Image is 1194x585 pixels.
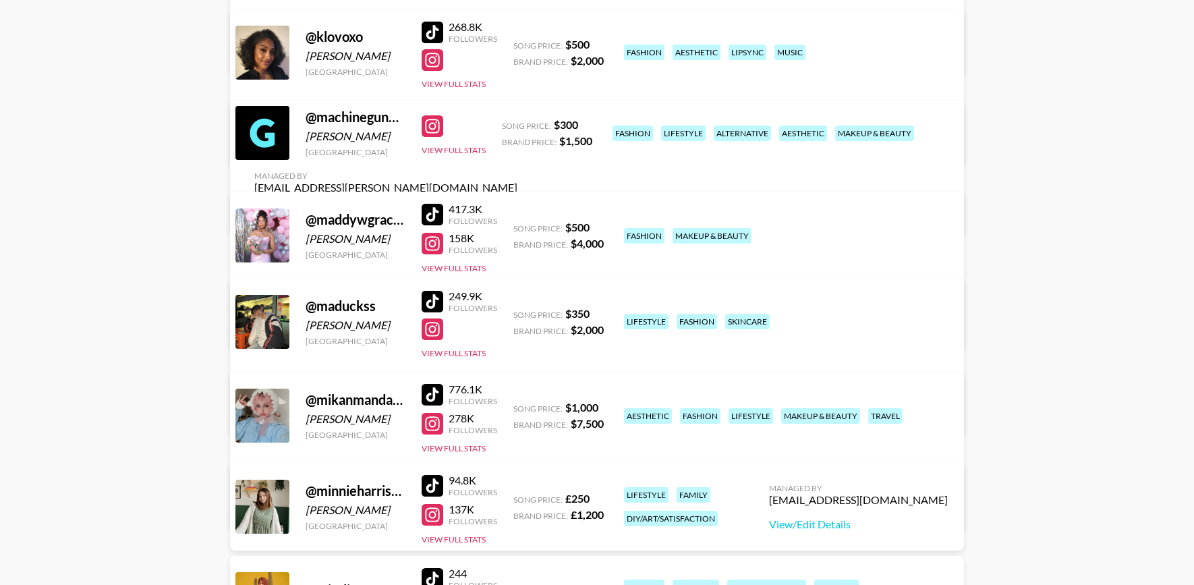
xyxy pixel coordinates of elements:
div: 249.9K [449,289,497,303]
div: skincare [725,314,770,329]
div: @ mikanmandarin [306,391,405,408]
div: Followers [449,303,497,313]
strong: $ 500 [565,38,590,51]
span: Song Price: [502,121,551,131]
div: @ minnieharrisuk [306,482,405,499]
div: aesthetic [779,126,827,141]
div: Followers [449,516,497,526]
div: 244 [449,567,497,580]
div: lifestyle [661,126,706,141]
div: Managed By [769,483,948,493]
div: @ maduckss [306,298,405,314]
button: View Full Stats [422,79,486,89]
div: [PERSON_NAME] [306,503,405,517]
div: family [677,487,710,503]
div: travel [868,408,903,424]
strong: £ 1,200 [571,508,604,521]
div: 158K [449,231,497,245]
div: [GEOGRAPHIC_DATA] [306,67,405,77]
div: Managed By [254,370,517,380]
button: View Full Stats [422,443,486,453]
strong: $ 4,000 [571,237,604,250]
div: Followers [449,396,497,406]
a: View/Edit Details [769,518,948,531]
strong: $ 1,000 [565,401,598,414]
div: [EMAIL_ADDRESS][DOMAIN_NAME] [769,493,948,507]
span: Song Price: [513,495,563,505]
span: Brand Price: [513,420,568,430]
div: makeup & beauty [781,408,860,424]
div: 137K [449,503,497,516]
div: [PERSON_NAME] [306,49,405,63]
strong: £ 250 [565,492,590,505]
div: @ klovoxo [306,28,405,45]
span: Song Price: [513,40,563,51]
span: Brand Price: [513,326,568,336]
div: Followers [449,425,497,435]
div: [GEOGRAPHIC_DATA] [306,250,405,260]
div: fashion [680,408,720,424]
span: Song Price: [513,403,563,414]
div: fashion [624,45,664,60]
div: @ machinegunkaela [306,109,405,126]
div: lifestyle [729,408,773,424]
div: [EMAIL_ADDRESS][PERSON_NAME][DOMAIN_NAME] [254,181,517,194]
div: [GEOGRAPHIC_DATA] [306,147,405,157]
div: fashion [677,314,717,329]
div: [GEOGRAPHIC_DATA] [306,336,405,346]
strong: $ 2,000 [571,54,604,67]
div: lifestyle [624,314,669,329]
div: 417.3K [449,202,497,216]
strong: $ 350 [565,307,590,320]
div: 268.8K [449,20,497,34]
span: Brand Price: [513,511,568,521]
div: [GEOGRAPHIC_DATA] [306,430,405,440]
span: Brand Price: [513,57,568,67]
div: 94.8K [449,474,497,487]
strong: $ 1,500 [559,134,592,147]
div: [PERSON_NAME] [306,232,405,246]
div: aesthetic [624,408,672,424]
div: Followers [449,34,497,44]
div: [GEOGRAPHIC_DATA] [306,521,405,531]
button: View Full Stats [422,348,486,358]
span: Brand Price: [513,240,568,250]
span: Song Price: [513,223,563,233]
div: @ maddywgracee [306,211,405,228]
span: Brand Price: [502,137,557,147]
span: Song Price: [513,310,563,320]
strong: $ 300 [554,118,578,131]
div: lipsync [729,45,766,60]
div: Followers [449,245,497,255]
div: music [774,45,805,60]
div: [PERSON_NAME] [306,130,405,143]
div: [PERSON_NAME] [306,412,405,426]
button: View Full Stats [422,263,486,273]
div: 278K [449,412,497,425]
div: Followers [449,216,497,226]
div: fashion [624,228,664,244]
strong: $ 500 [565,221,590,233]
div: 776.1K [449,383,497,396]
div: [PERSON_NAME] [306,318,405,332]
div: makeup & beauty [673,228,751,244]
strong: $ 7,500 [571,417,604,430]
div: diy/art/satisfaction [624,511,718,526]
div: lifestyle [624,487,669,503]
div: aesthetic [673,45,720,60]
div: alternative [714,126,771,141]
div: fashion [613,126,653,141]
div: makeup & beauty [835,126,914,141]
strong: $ 2,000 [571,323,604,336]
div: Managed By [254,171,517,181]
div: Followers [449,487,497,497]
button: View Full Stats [422,534,486,545]
button: View Full Stats [422,145,486,155]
